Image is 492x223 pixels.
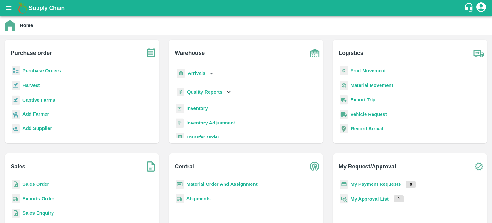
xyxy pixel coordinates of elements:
[471,159,487,175] img: check
[350,182,401,187] a: My Payment Requests
[16,2,29,14] img: logo
[12,66,20,75] img: reciept
[12,81,20,90] img: harvest
[188,71,205,76] b: Arrivals
[11,162,26,171] b: Sales
[350,68,386,73] a: Fruit Movement
[340,95,348,105] img: delivery
[471,45,487,61] img: truck
[22,83,40,88] a: Harvest
[177,88,184,96] img: qualityReport
[339,162,396,171] b: My Request/Approval
[340,124,348,133] img: recordArrival
[12,194,20,203] img: shipments
[340,66,348,75] img: fruit
[339,48,364,57] b: Logistics
[20,23,33,28] b: Home
[143,159,159,175] img: soSales
[175,162,194,171] b: Central
[340,81,348,90] img: material
[29,4,464,13] a: Supply Chain
[464,2,475,14] div: customer-support
[12,95,20,105] img: harvest
[187,90,223,95] b: Quality Reports
[406,181,416,188] p: 0
[177,69,185,78] img: whArrival
[22,210,54,216] a: Sales Enquiry
[394,195,404,202] p: 0
[186,106,208,111] a: Inventory
[351,126,383,131] a: Record Arrival
[22,98,55,103] a: Captive Farms
[340,110,348,119] img: vehicle
[12,124,20,134] img: supplier
[11,48,52,57] b: Purchase order
[176,104,184,113] img: whInventory
[176,194,184,203] img: shipments
[340,194,348,204] img: approval
[307,159,323,175] img: central
[186,135,219,140] a: Transfer Order
[475,1,487,15] div: account of current user
[12,180,20,189] img: sales
[29,5,65,11] b: Supply Chain
[22,196,54,201] a: Exports Order
[307,45,323,61] img: warehouse
[175,48,205,57] b: Warehouse
[340,180,348,189] img: payment
[22,126,52,131] b: Add Supplier
[12,209,20,218] img: sales
[176,66,215,81] div: Arrivals
[350,196,389,202] a: My Approval List
[22,68,61,73] a: Purchase Orders
[176,180,184,189] img: centralMaterial
[350,97,375,102] a: Export Trip
[186,196,211,201] a: Shipments
[12,110,20,119] img: farmer
[22,110,49,119] a: Add Farmer
[186,120,235,125] a: Inventory Adjustment
[350,112,387,117] a: Vehicle Request
[176,86,232,99] div: Quality Reports
[1,1,16,15] button: open drawer
[5,20,15,31] img: home
[350,83,393,88] a: Material Movement
[143,45,159,61] img: purchase
[22,182,49,187] a: Sales Order
[22,111,49,116] b: Add Farmer
[22,125,52,133] a: Add Supplier
[176,118,184,128] img: inventory
[176,133,184,142] img: whTransfer
[186,182,258,187] a: Material Order And Assignment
